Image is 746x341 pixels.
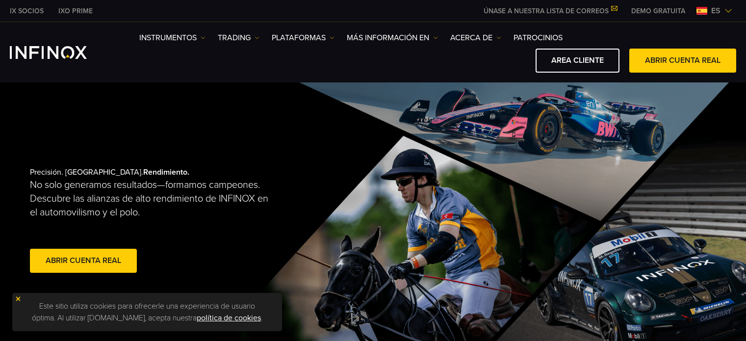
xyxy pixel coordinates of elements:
[218,32,259,44] a: TRADING
[624,6,693,16] a: INFINOX MENU
[10,46,110,59] a: INFINOX Logo
[143,167,189,177] strong: Rendimiento.
[347,32,438,44] a: Más información en
[272,32,334,44] a: PLATAFORMAS
[51,6,100,16] a: INFINOX
[30,152,339,291] div: Precisión. [GEOGRAPHIC_DATA].
[2,6,51,16] a: INFINOX
[476,7,624,15] a: ÚNASE A NUESTRA LISTA DE CORREOS
[536,49,619,73] a: AREA CLIENTE
[450,32,501,44] a: ACERCA DE
[15,295,22,302] img: yellow close icon
[30,178,277,219] p: No solo generamos resultados—formamos campeones. Descubre las alianzas de alto rendimiento de INF...
[197,313,261,323] a: política de cookies
[629,49,736,73] a: ABRIR CUENTA REAL
[514,32,563,44] a: Patrocinios
[139,32,206,44] a: Instrumentos
[30,249,137,273] a: Abrir cuenta real
[17,298,277,326] p: Este sitio utiliza cookies para ofrecerle una experiencia de usuario óptima. Al utilizar [DOMAIN_...
[707,5,724,17] span: es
